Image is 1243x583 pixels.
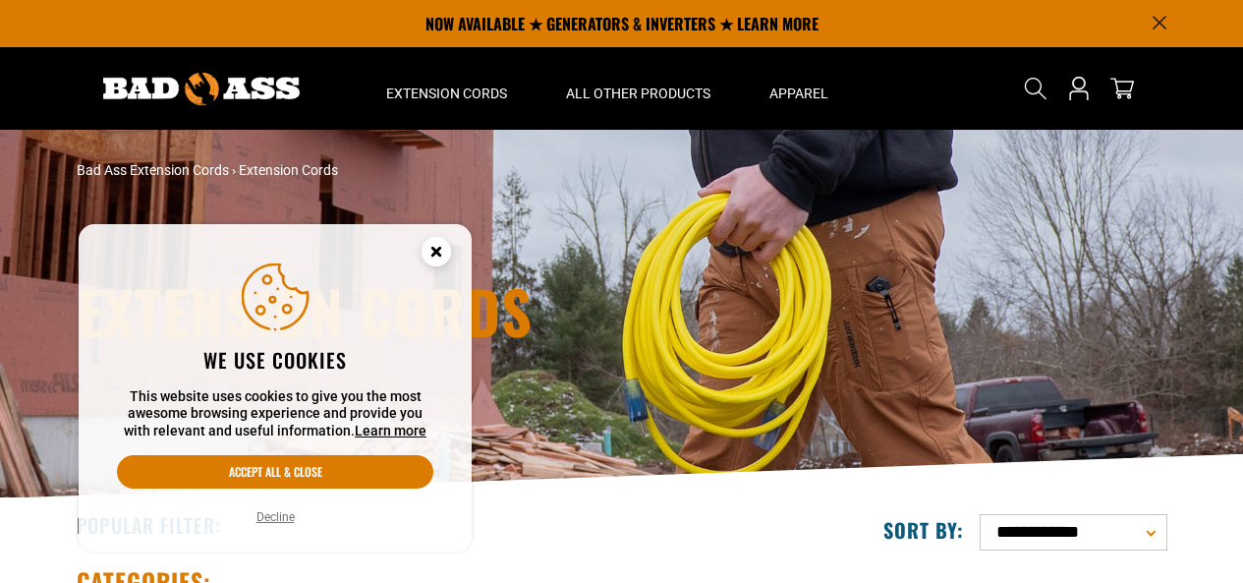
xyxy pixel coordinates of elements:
[117,455,433,489] button: Accept all & close
[883,517,964,543] label: Sort by:
[117,388,433,440] p: This website uses cookies to give you the most awesome browsing experience and provide you with r...
[355,423,426,438] a: Learn more
[232,162,236,178] span: ›
[77,160,794,181] nav: breadcrumbs
[239,162,338,178] span: Extension Cords
[357,47,537,130] summary: Extension Cords
[77,281,794,340] h1: Extension Cords
[537,47,740,130] summary: All Other Products
[77,512,221,538] h2: Popular Filter:
[769,85,828,102] span: Apparel
[566,85,710,102] span: All Other Products
[1020,73,1051,104] summary: Search
[740,47,858,130] summary: Apparel
[117,347,433,373] h2: We use cookies
[79,224,472,553] aside: Cookie Consent
[103,73,300,105] img: Bad Ass Extension Cords
[77,162,229,178] a: Bad Ass Extension Cords
[386,85,507,102] span: Extension Cords
[251,507,301,527] button: Decline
